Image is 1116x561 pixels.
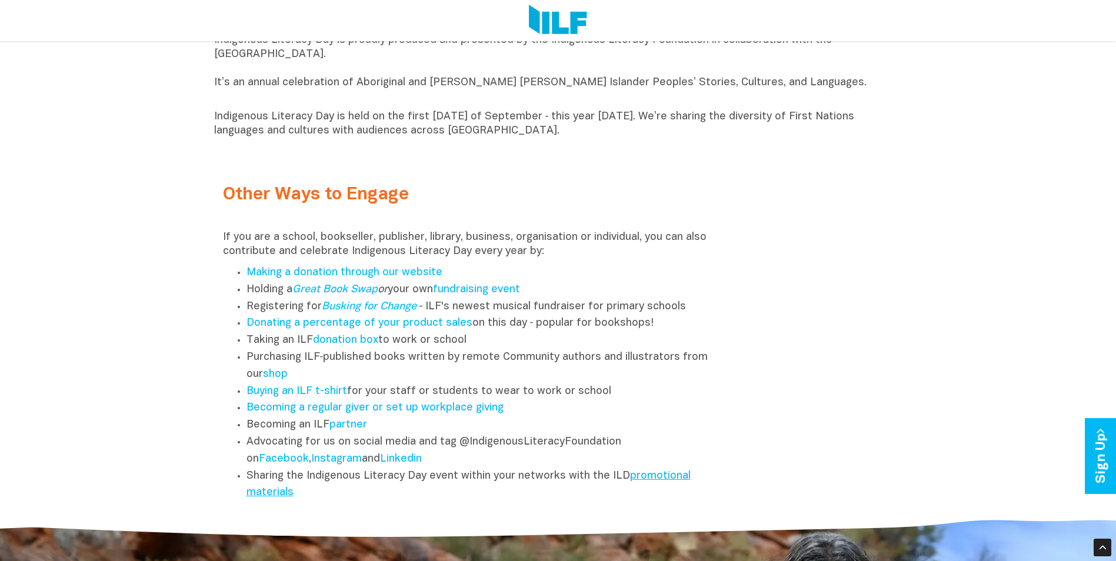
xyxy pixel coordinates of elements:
a: Linkedin [380,454,422,464]
p: If you are a school, bookseller, publisher, library, business, organisation or individual, you ca... [223,231,722,259]
em: or [292,285,388,295]
a: Donating a percentage of your product sales [246,318,472,328]
li: Holding a your own [246,282,722,299]
a: Facebook [259,454,309,464]
li: Taking an ILF to work or school [246,332,722,349]
li: Purchasing ILF‑published books written by remote Community authors and illustrators from our [246,349,722,383]
li: for your staff or students to wear to work or school [246,383,722,400]
img: Logo [529,5,587,36]
a: Busking for Change [322,302,417,312]
a: shop [263,369,288,379]
p: Indigenous Literacy Day is proudly produced and presented by the Indigenous Literacy Foundation i... [214,34,902,104]
li: Registering for ‑ ILF's newest musical fundraiser for primary schools [246,299,722,316]
li: Becoming an ILF [246,417,722,434]
h2: Other Ways to Engage [223,185,722,205]
a: fundraising event [433,285,520,295]
li: Advocating for us on social media and tag @IndigenousLiteracyFoundation on , and [246,434,722,468]
li: Sharing the Indigenous Literacy Day event within your networks with the ILD [246,468,722,502]
a: Great Book Swap [292,285,378,295]
a: Instagram [311,454,362,464]
a: Making a donation through our website [246,268,442,278]
a: partner [329,420,367,430]
a: donation box [313,335,378,345]
a: Becoming a regular giver or set up workplace giving [246,403,504,413]
p: Indigenous Literacy Day is held on the first [DATE] of September ‑ this year [DATE]. We’re sharin... [214,110,902,138]
a: Buying an ILF t-shirt [246,386,347,396]
div: Scroll Back to Top [1094,539,1111,556]
li: on this day ‑ popular for bookshops! [246,315,722,332]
